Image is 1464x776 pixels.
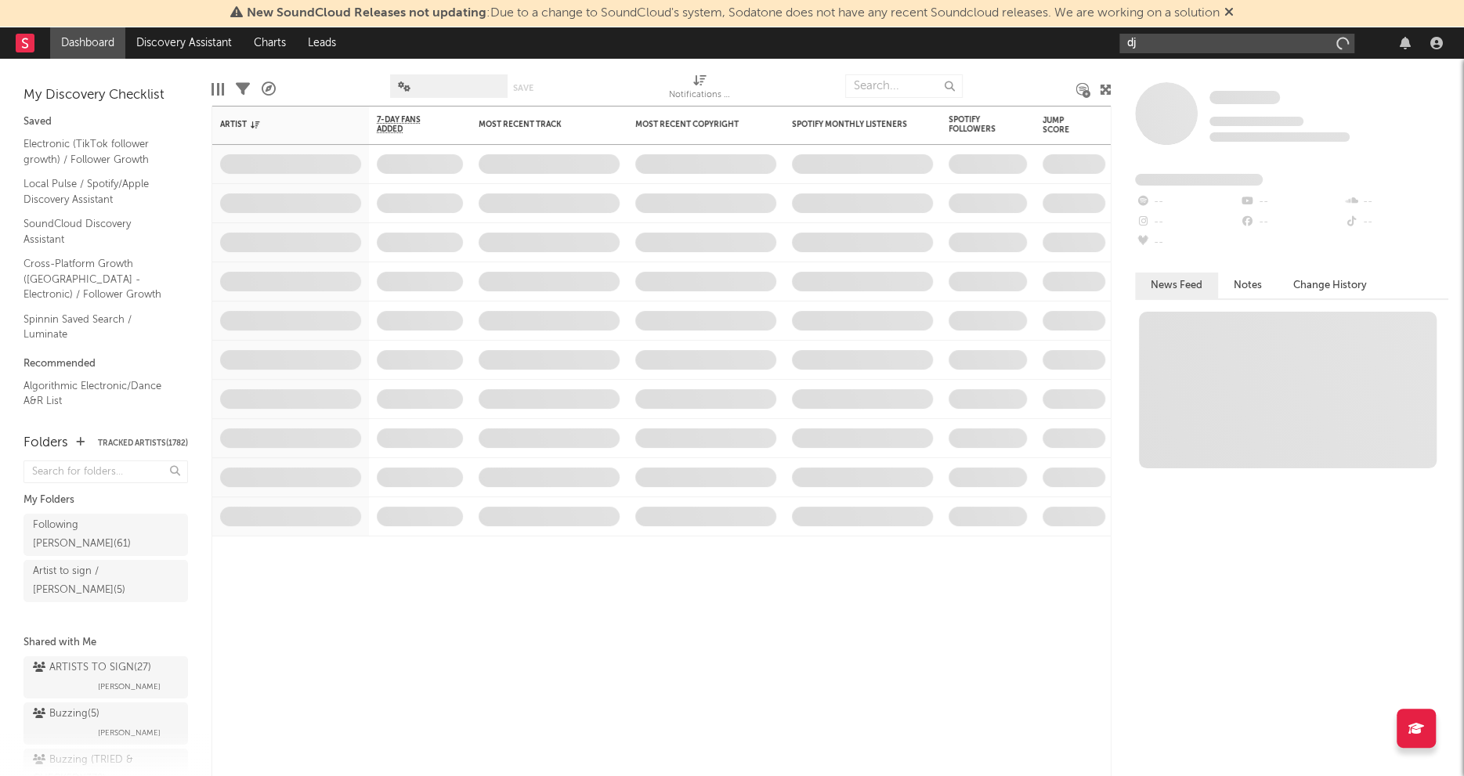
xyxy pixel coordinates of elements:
div: ARTISTS TO SIGN ( 27 ) [33,659,151,677]
a: Spinnin Saved Search / Luminate [23,311,172,343]
div: Shared with Me [23,633,188,652]
div: Spotify Monthly Listeners [792,120,909,129]
button: Save [513,84,533,92]
div: Buzzing ( 5 ) [33,705,99,724]
div: Saved [23,113,188,132]
div: -- [1135,233,1239,253]
span: 0 fans last week [1209,132,1350,142]
span: [PERSON_NAME] [98,724,161,742]
span: Tracking Since: [DATE] [1209,117,1303,126]
a: Local Pulse / Spotify/Apple Discovery Assistant [23,175,172,208]
button: Tracked Artists(1782) [98,439,188,447]
a: Following [PERSON_NAME](61) [23,514,188,556]
div: Recommended [23,355,188,374]
a: Buzzing(5)[PERSON_NAME] [23,702,188,745]
span: Dismiss [1224,7,1234,20]
div: Most Recent Track [479,120,596,129]
a: Algorithmic Electronic/Dance A&R List [23,377,172,410]
span: Some Artist [1209,91,1280,104]
div: Folders [23,434,68,453]
a: SoundCloud Discovery Assistant [23,215,172,247]
a: Electronic (TikTok follower growth) / Follower Growth [23,135,172,168]
a: ARTISTS TO SIGN(27)[PERSON_NAME] [23,656,188,698]
div: A&R Pipeline [262,67,276,112]
div: Following [PERSON_NAME] ( 61 ) [33,516,143,554]
a: Charts [243,27,297,59]
div: Jump Score [1043,116,1082,135]
a: Artist to sign / [PERSON_NAME](5) [23,560,188,602]
div: Notifications (Artist) [669,67,732,112]
div: Artist [220,120,338,129]
a: Cross-Platform Growth ([GEOGRAPHIC_DATA] - Electronic) / Follower Growth [23,255,172,303]
span: New SoundCloud Releases not updating [247,7,486,20]
div: -- [1239,192,1343,212]
input: Search for artists [1119,34,1354,53]
button: Change History [1278,273,1383,298]
a: Dashboard [50,27,125,59]
span: : Due to a change to SoundCloud's system, Sodatone does not have any recent Soundcloud releases. ... [247,7,1220,20]
div: -- [1135,192,1239,212]
div: My Discovery Checklist [23,86,188,105]
div: Artist to sign / [PERSON_NAME] ( 5 ) [33,562,143,600]
div: -- [1135,212,1239,233]
input: Search... [845,74,963,98]
div: -- [1239,212,1343,233]
a: Discovery Assistant [125,27,243,59]
div: Spotify Followers [949,115,1003,134]
button: News Feed [1135,273,1218,298]
div: My Folders [23,491,188,510]
div: -- [1344,192,1448,212]
span: [PERSON_NAME] [98,677,161,696]
div: Most Recent Copyright [635,120,753,129]
span: Fans Added by Platform [1135,174,1263,186]
input: Search for folders... [23,460,188,483]
div: Notifications (Artist) [669,86,732,105]
a: Some Artist [1209,90,1280,106]
div: Edit Columns [211,67,224,112]
a: Leads [297,27,347,59]
button: Notes [1218,273,1278,298]
div: -- [1344,212,1448,233]
span: 7-Day Fans Added [377,115,439,134]
div: Filters [236,67,250,112]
